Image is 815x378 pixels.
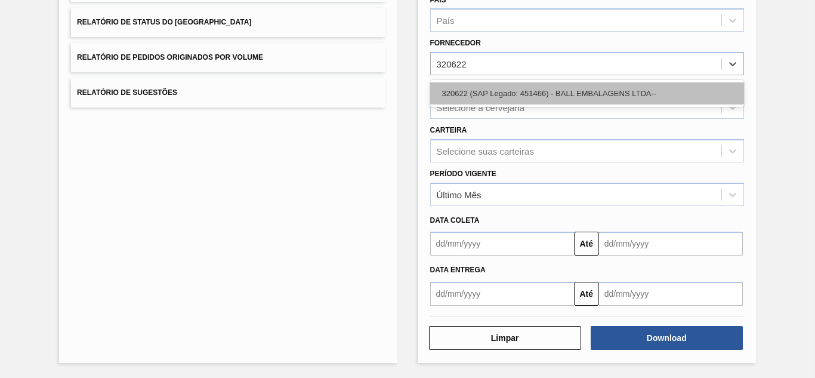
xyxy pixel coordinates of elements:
[575,232,598,256] button: Até
[430,126,467,134] label: Carteira
[430,82,744,105] div: 320622 (SAP Legado: 451466) - BALL EMBALAGENS LTDA--
[71,78,385,107] button: Relatório de Sugestões
[430,282,575,306] input: dd/mm/yyyy
[71,43,385,72] button: Relatório de Pedidos Originados por Volume
[591,326,743,350] button: Download
[430,232,575,256] input: dd/mm/yyyy
[430,39,481,47] label: Fornecedor
[437,189,481,199] div: Último Mês
[429,326,581,350] button: Limpar
[77,88,177,97] span: Relatório de Sugestões
[430,266,486,274] span: Data entrega
[430,216,480,225] span: Data coleta
[575,282,598,306] button: Até
[598,282,743,306] input: dd/mm/yyyy
[598,232,743,256] input: dd/mm/yyyy
[430,170,496,178] label: Período Vigente
[77,53,263,62] span: Relatório de Pedidos Originados por Volume
[437,16,455,26] div: País
[437,102,525,112] div: Selecione a cervejaria
[437,146,534,156] div: Selecione suas carteiras
[71,8,385,37] button: Relatório de Status do [GEOGRAPHIC_DATA]
[77,18,251,26] span: Relatório de Status do [GEOGRAPHIC_DATA]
